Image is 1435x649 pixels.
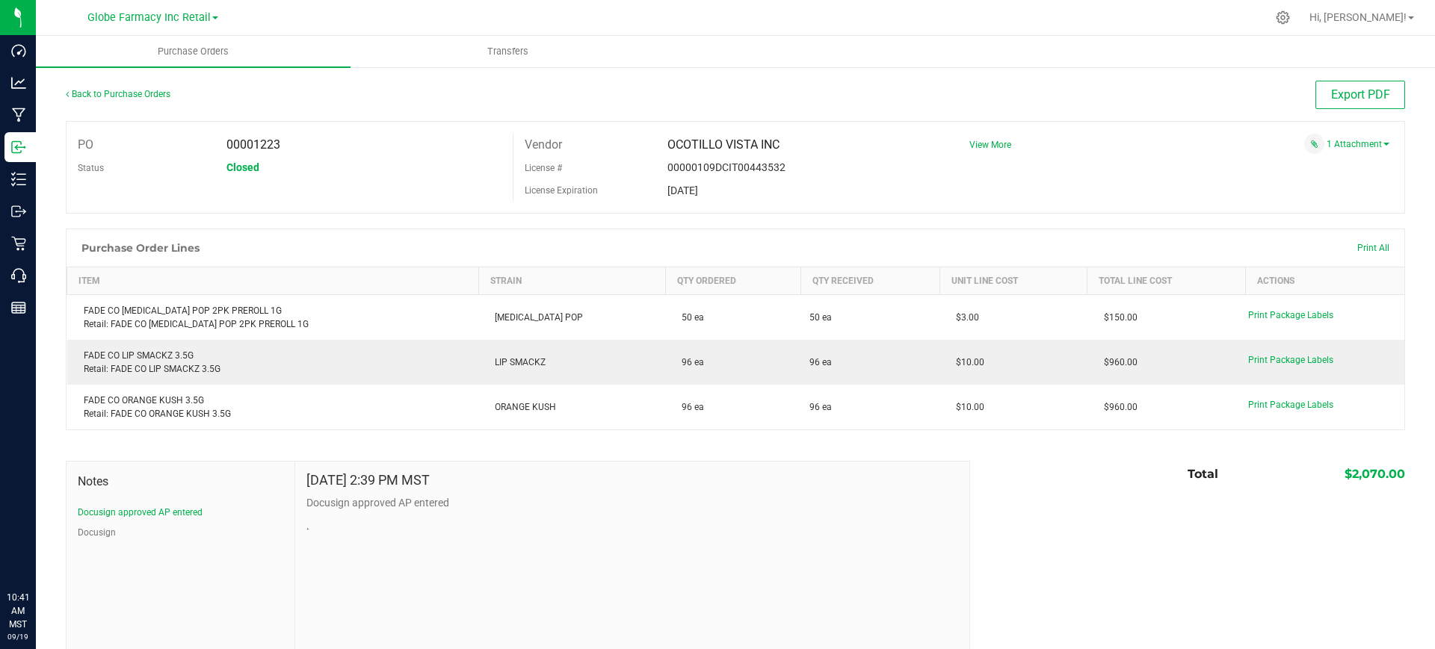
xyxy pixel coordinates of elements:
[11,236,26,251] inline-svg: Retail
[15,530,60,574] iframe: Resource center
[1345,467,1405,481] span: $2,070.00
[81,242,200,254] h1: Purchase Order Lines
[809,400,832,414] span: 96 ea
[667,184,698,196] span: [DATE]
[948,312,979,323] span: $3.00
[76,394,470,420] div: FADE CO ORANGE KUSH 3.5G Retail: FADE CO ORANGE KUSH 3.5G
[78,157,104,179] label: Status
[87,11,211,24] span: Globe Farmacy Inc Retail
[11,108,26,122] inline-svg: Manufacturing
[78,473,283,491] span: Notes
[525,184,598,197] label: License Expiration
[36,36,351,67] a: Purchase Orders
[525,157,562,179] label: License #
[487,312,583,323] span: [MEDICAL_DATA] POP
[487,357,546,367] span: LIP SMACKZ
[674,312,704,323] span: 50 ea
[226,161,259,173] span: Closed
[76,349,470,376] div: FADE CO LIP SMACKZ 3.5G Retail: FADE CO LIP SMACKZ 3.5G
[1248,400,1333,410] span: Print Package Labels
[939,267,1087,295] th: Unit Line Cost
[11,140,26,155] inline-svg: Inbound
[306,473,430,488] h4: [DATE] 2:39 PM MST
[306,518,958,534] p: .
[78,526,116,539] button: Docusign
[78,134,93,156] label: PO
[78,506,203,519] button: Docusign approved AP entered
[1357,243,1389,253] span: Print All
[478,267,665,295] th: Strain
[948,402,984,412] span: $10.00
[1315,81,1405,109] button: Export PDF
[11,268,26,283] inline-svg: Call Center
[525,134,562,156] label: Vendor
[1188,467,1218,481] span: Total
[674,402,704,412] span: 96 ea
[66,89,170,99] a: Back to Purchase Orders
[11,204,26,219] inline-svg: Outbound
[948,357,984,367] span: $10.00
[667,161,786,173] span: 00000109DCIT00443532
[667,137,780,152] span: OCOTILLO VISTA INC
[809,311,832,324] span: 50 ea
[306,495,958,511] p: Docusign approved AP entered
[67,267,479,295] th: Item
[487,402,556,412] span: ORANGE KUSH
[800,267,939,295] th: Qty Received
[1096,357,1138,367] span: $960.00
[1096,402,1138,412] span: $960.00
[1327,139,1389,149] a: 1 Attachment
[1248,355,1333,365] span: Print Package Labels
[1248,310,1333,320] span: Print Package Labels
[76,304,470,331] div: FADE CO [MEDICAL_DATA] POP 2PK PREROLL 1G Retail: FADE CO [MEDICAL_DATA] POP 2PK PREROLL 1G
[1246,267,1404,295] th: Actions
[467,45,549,58] span: Transfers
[1096,312,1138,323] span: $150.00
[351,36,665,67] a: Transfers
[1331,87,1390,102] span: Export PDF
[1087,267,1246,295] th: Total Line Cost
[11,75,26,90] inline-svg: Analytics
[138,45,249,58] span: Purchase Orders
[11,43,26,58] inline-svg: Dashboard
[7,591,29,631] p: 10:41 AM MST
[1304,134,1324,154] span: Attach a document
[226,137,280,152] span: 00001223
[665,267,800,295] th: Qty Ordered
[809,355,832,369] span: 96 ea
[11,300,26,315] inline-svg: Reports
[11,172,26,187] inline-svg: Inventory
[674,357,704,367] span: 96 ea
[969,140,1011,150] a: View More
[1274,10,1292,25] div: Manage settings
[7,631,29,642] p: 09/19
[1309,11,1407,23] span: Hi, [PERSON_NAME]!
